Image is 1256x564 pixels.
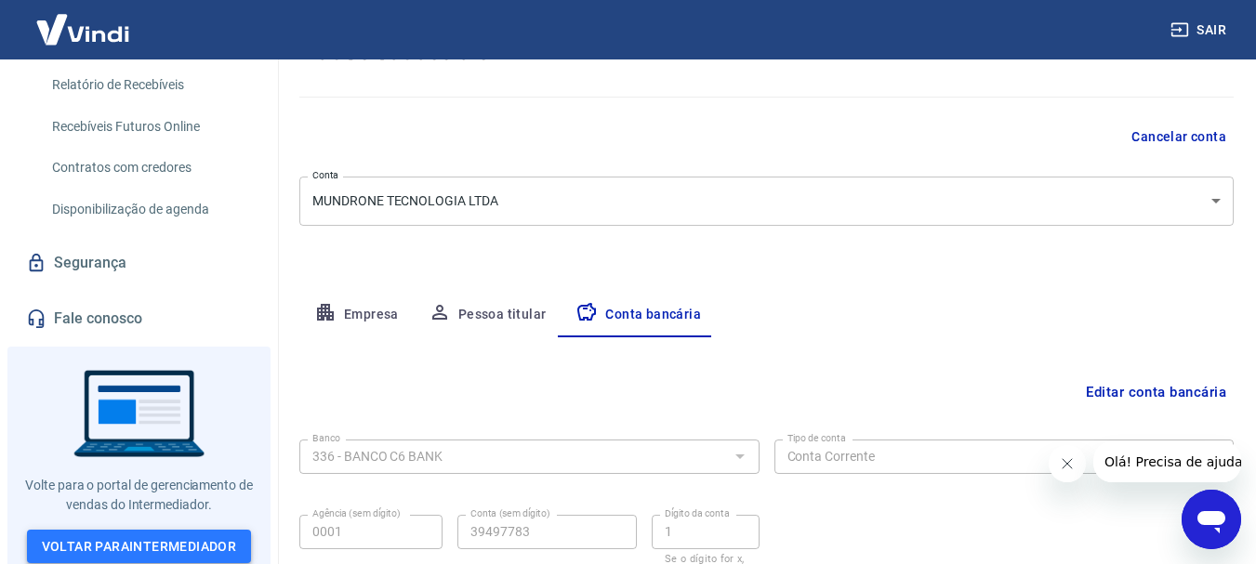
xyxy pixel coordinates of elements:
a: Fale conosco [22,298,256,339]
div: MUNDRONE TECNOLOGIA LTDA [299,177,1234,226]
a: Segurança [22,243,256,283]
label: Banco [312,431,340,445]
a: Voltar paraIntermediador [27,530,252,564]
a: Recebíveis Futuros Online [45,108,256,146]
button: Empresa [299,293,414,337]
a: Relatório de Recebíveis [45,66,256,104]
iframe: Botão para abrir a janela de mensagens [1182,490,1241,549]
a: Contratos com credores [45,149,256,187]
button: Sair [1167,13,1234,47]
button: Conta bancária [561,293,716,337]
label: Conta [312,168,338,182]
label: Tipo de conta [787,431,846,445]
iframe: Fechar mensagem [1049,445,1086,482]
img: Vindi [22,1,143,58]
button: Pessoa titular [414,293,562,337]
a: Disponibilização de agenda [45,190,256,229]
span: Olá! Precisa de ajuda? [11,13,156,28]
label: Dígito da conta [665,506,730,520]
button: Editar conta bancária [1078,374,1234,410]
label: Agência (sem dígito) [312,506,401,520]
button: Cancelar conta [1124,120,1234,154]
label: Conta (sem dígito) [470,506,550,520]
iframe: Mensagem da empresa [1093,441,1241,482]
